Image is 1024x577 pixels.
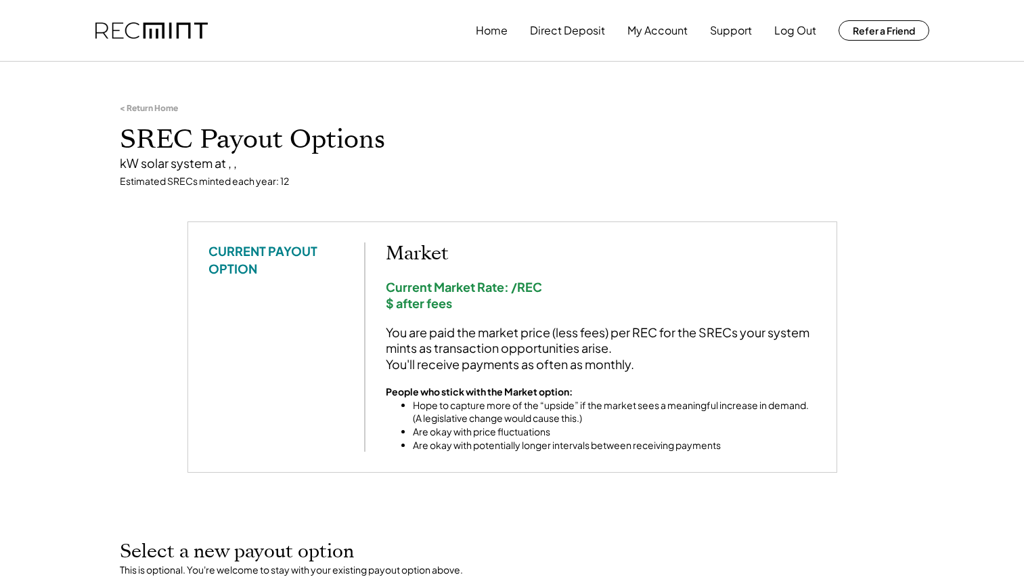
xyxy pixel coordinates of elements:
div: CURRENT PAYOUT OPTION [208,242,344,276]
div: This is optional. You're welcome to stay with your existing payout option above. [120,563,905,577]
li: Are okay with potentially longer intervals between receiving payments [413,439,816,452]
button: Log Out [774,17,816,44]
li: Are okay with price fluctuations [413,425,816,439]
li: Hope to capture more of the “upside” if the market sees a meaningful increase in demand. (A legis... [413,399,816,425]
h2: Select a new payout option [120,540,905,563]
div: Estimated SRECs minted each year: 12 [120,175,905,188]
button: Home [476,17,508,44]
div: kW solar system at , , [120,155,905,171]
button: My Account [627,17,688,44]
div: < Return Home [120,103,178,114]
div: You are paid the market price (less fees) per REC for the SRECs your system mints as transaction ... [386,324,816,372]
strong: People who stick with the Market option: [386,385,573,398]
h1: SREC Payout Options [120,124,905,156]
div: Current Market Rate: /REC $ after fees [386,279,816,311]
h2: Market [386,242,816,265]
button: Refer a Friend [839,20,929,41]
img: recmint-logotype%403x.png [95,22,208,39]
button: Direct Deposit [530,17,605,44]
button: Support [710,17,752,44]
